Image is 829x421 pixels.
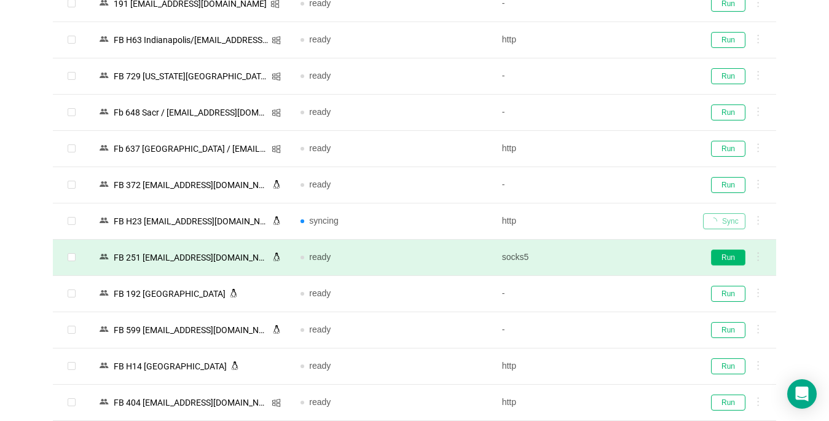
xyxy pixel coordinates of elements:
[711,250,745,266] button: Run
[711,286,745,302] button: Run
[110,213,272,229] div: FB Н23 [EMAIL_ADDRESS][DOMAIN_NAME]
[711,32,745,48] button: Run
[492,167,693,203] td: -
[110,358,230,374] div: FB H14 [GEOGRAPHIC_DATA]
[492,348,693,385] td: http
[711,68,745,84] button: Run
[110,141,272,157] div: Fb 637 [GEOGRAPHIC_DATA] / [EMAIL_ADDRESS][DOMAIN_NAME]
[110,322,272,338] div: FB 599 [EMAIL_ADDRESS][DOMAIN_NAME]
[309,71,331,81] span: ready
[309,361,331,371] span: ready
[110,177,272,193] div: FB 372 [EMAIL_ADDRESS][DOMAIN_NAME]
[309,252,331,262] span: ready
[492,312,693,348] td: -
[110,250,272,266] div: FB 251 [EMAIL_ADDRESS][DOMAIN_NAME]
[309,216,338,226] span: syncing
[272,36,281,45] i: icon: windows
[110,104,272,120] div: Fb 648 Sacr / [EMAIL_ADDRESS][DOMAIN_NAME]
[110,286,229,302] div: FB 192 [GEOGRAPHIC_DATA]
[492,203,693,240] td: http
[492,131,693,167] td: http
[492,58,693,95] td: -
[272,144,281,154] i: icon: windows
[711,322,745,338] button: Run
[309,397,331,407] span: ready
[492,22,693,58] td: http
[272,108,281,117] i: icon: windows
[492,240,693,276] td: socks5
[272,72,281,81] i: icon: windows
[711,358,745,374] button: Run
[309,107,331,117] span: ready
[711,141,745,157] button: Run
[309,325,331,334] span: ready
[309,179,331,189] span: ready
[309,34,331,44] span: ready
[492,385,693,421] td: http
[492,276,693,312] td: -
[309,143,331,153] span: ready
[110,395,272,411] div: FB 404 [EMAIL_ADDRESS][DOMAIN_NAME]
[492,95,693,131] td: -
[711,395,745,411] button: Run
[309,288,331,298] span: ready
[711,104,745,120] button: Run
[711,177,745,193] button: Run
[110,68,272,84] div: FB 729 [US_STATE][GEOGRAPHIC_DATA]/ [EMAIL_ADDRESS][DOMAIN_NAME]
[272,398,281,407] i: icon: windows
[787,379,817,409] div: Open Intercom Messenger
[110,32,272,48] div: FB Н63 Indianapolis/[EMAIL_ADDRESS][DOMAIN_NAME] [1]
